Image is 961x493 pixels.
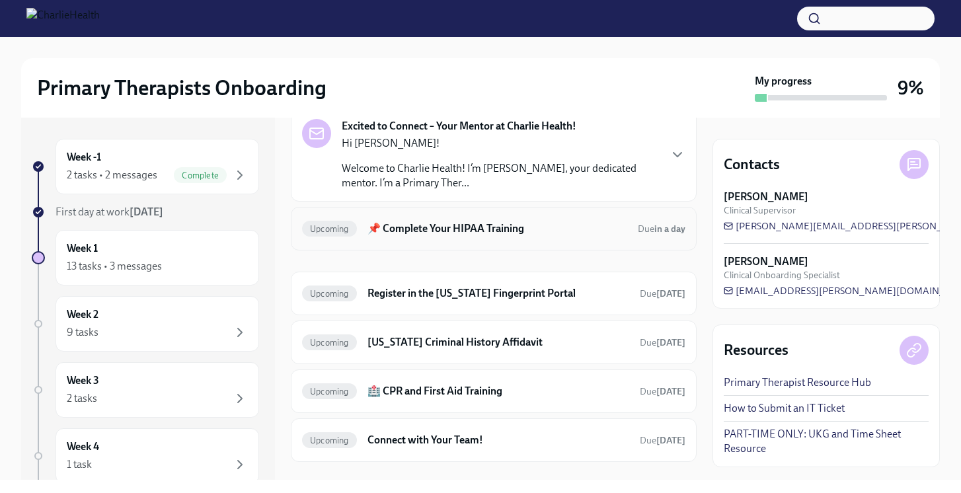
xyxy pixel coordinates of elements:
[32,205,259,219] a: First day at work[DATE]
[654,223,685,235] strong: in a day
[724,204,796,217] span: Clinical Supervisor
[755,74,812,89] strong: My progress
[32,362,259,418] a: Week 32 tasks
[640,435,685,446] span: Due
[640,337,685,348] span: Due
[640,336,685,349] span: August 24th, 2025 10:00
[656,386,685,397] strong: [DATE]
[638,223,685,235] span: August 13th, 2025 10:00
[367,433,629,447] h6: Connect with Your Team!
[32,139,259,194] a: Week -12 tasks • 2 messagesComplete
[724,375,871,390] a: Primary Therapist Resource Hub
[302,332,685,353] a: Upcoming[US_STATE] Criminal History AffidavitDue[DATE]
[656,435,685,446] strong: [DATE]
[67,439,99,454] h6: Week 4
[302,430,685,451] a: UpcomingConnect with Your Team!Due[DATE]
[898,76,924,100] h3: 9%
[67,168,157,182] div: 2 tasks • 2 messages
[724,401,845,416] a: How to Submit an IT Ticket
[640,385,685,398] span: August 23rd, 2025 10:00
[656,337,685,348] strong: [DATE]
[67,391,97,406] div: 2 tasks
[724,427,929,456] a: PART-TIME ONLY: UKG and Time Sheet Resource
[640,386,685,397] span: Due
[56,206,163,218] span: First day at work
[367,221,627,236] h6: 📌 Complete Your HIPAA Training
[724,155,780,174] h4: Contacts
[67,325,98,340] div: 9 tasks
[724,340,788,360] h4: Resources
[67,373,99,388] h6: Week 3
[130,206,163,218] strong: [DATE]
[302,224,357,234] span: Upcoming
[724,190,808,204] strong: [PERSON_NAME]
[367,384,629,398] h6: 🏥 CPR and First Aid Training
[174,171,227,180] span: Complete
[26,8,100,29] img: CharlieHealth
[302,381,685,402] a: Upcoming🏥 CPR and First Aid TrainingDue[DATE]
[724,254,808,269] strong: [PERSON_NAME]
[640,434,685,447] span: August 15th, 2025 10:00
[367,335,629,350] h6: [US_STATE] Criminal History Affidavit
[638,223,685,235] span: Due
[302,338,357,348] span: Upcoming
[32,296,259,352] a: Week 29 tasks
[67,241,98,256] h6: Week 1
[302,289,357,299] span: Upcoming
[67,150,101,165] h6: Week -1
[640,288,685,299] span: Due
[37,75,327,101] h2: Primary Therapists Onboarding
[302,283,685,304] a: UpcomingRegister in the [US_STATE] Fingerprint PortalDue[DATE]
[67,259,162,274] div: 13 tasks • 3 messages
[656,288,685,299] strong: [DATE]
[67,307,98,322] h6: Week 2
[302,387,357,397] span: Upcoming
[342,136,659,151] p: Hi [PERSON_NAME]!
[302,436,357,445] span: Upcoming
[302,218,685,239] a: Upcoming📌 Complete Your HIPAA TrainingDuein a day
[32,230,259,285] a: Week 113 tasks • 3 messages
[640,287,685,300] span: August 23rd, 2025 10:00
[367,286,629,301] h6: Register in the [US_STATE] Fingerprint Portal
[724,269,840,282] span: Clinical Onboarding Specialist
[32,428,259,484] a: Week 41 task
[67,457,92,472] div: 1 task
[342,161,659,190] p: Welcome to Charlie Health! I’m [PERSON_NAME], your dedicated mentor. I’m a Primary Ther...
[342,119,576,133] strong: Excited to Connect – Your Mentor at Charlie Health!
